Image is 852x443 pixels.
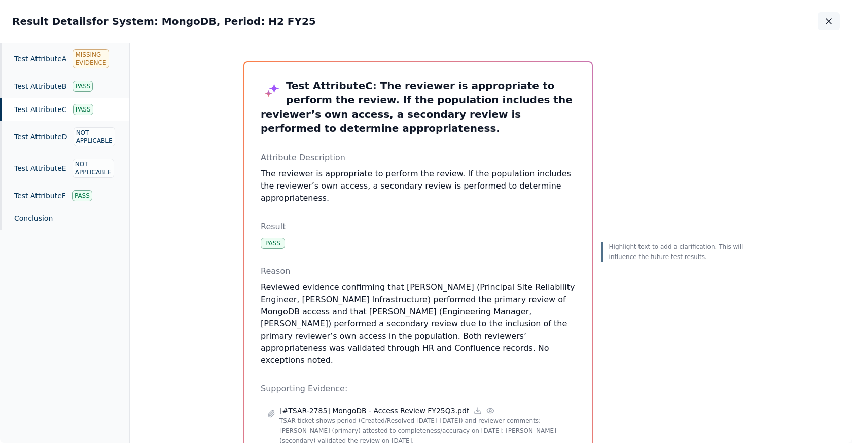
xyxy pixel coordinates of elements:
[261,265,576,277] p: Reason
[473,406,482,415] a: Download file
[261,168,576,204] p: The reviewer is appropriate to perform the review. If the population includes the reviewer’s own ...
[261,220,576,233] p: Result
[261,238,285,249] div: Pass
[609,242,747,262] p: Highlight text to add a clarification. This will influence the future test results.
[261,383,576,395] p: Supporting Evidence:
[261,281,576,366] p: Reviewed evidence confirming that [PERSON_NAME] (Principal Site Reliability Engineer, [PERSON_NAM...
[74,127,115,146] div: Not Applicable
[279,405,469,416] p: [#TSAR-2785] MongoDB - Access Review FY25Q3.pdf
[73,81,93,92] div: Pass
[12,14,316,28] h2: Result Details for System: MongoDB, Period: H2 FY25
[73,104,93,115] div: Pass
[261,79,576,135] h3: Test Attribute C : The reviewer is appropriate to perform the review. If the population includes ...
[73,159,114,178] div: Not Applicable
[261,152,576,164] p: Attribute Description
[73,49,109,68] div: Missing Evidence
[72,190,92,201] div: Pass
